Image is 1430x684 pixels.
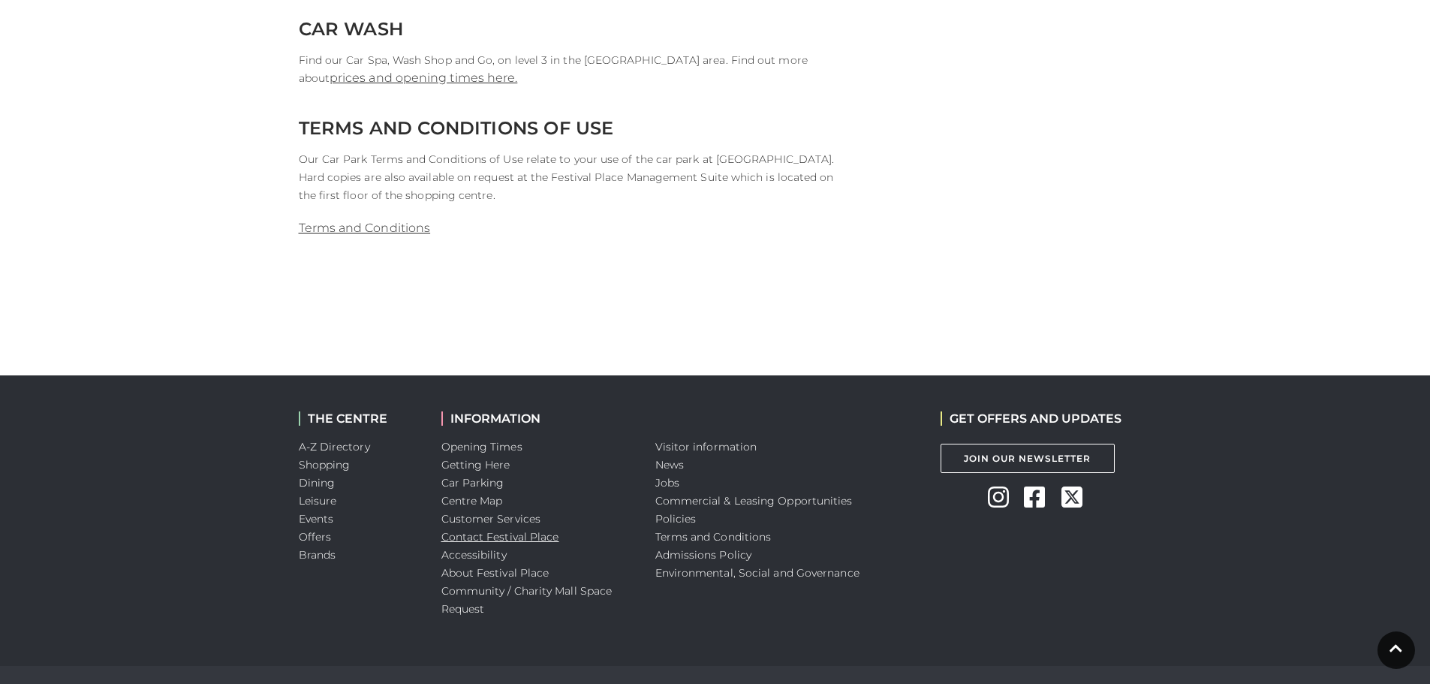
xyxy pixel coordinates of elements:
a: Customer Services [441,512,541,526]
a: About Festival Place [441,566,549,580]
h2: TERMS AND CONDITIONS OF USE [299,117,847,139]
a: Terms and Conditions [655,530,772,544]
a: Offers [299,530,332,544]
a: News [655,458,684,472]
a: Admissions Policy [655,548,752,562]
p: Find our Car Spa, Wash Shop and Go, on level 3 in the [GEOGRAPHIC_DATA] area. Find out more about [299,51,847,87]
a: Brands [299,548,336,562]
a: Dining [299,476,336,490]
a: A-Z Directory [299,440,370,453]
a: Car Parking [441,476,504,490]
h2: CAR WASH [299,18,847,40]
a: Centre Map [441,494,503,508]
a: Getting Here [441,458,510,472]
h2: THE CENTRE [299,411,419,426]
a: Policies [655,512,697,526]
a: Terms and Conditions [299,221,431,235]
a: Events [299,512,334,526]
a: Accessibility [441,548,507,562]
a: Visitor information [655,440,757,453]
a: Community / Charity Mall Space Request [441,584,613,616]
a: prices and opening times here. [330,71,517,85]
a: Opening Times [441,440,522,453]
a: Commercial & Leasing Opportunities [655,494,853,508]
a: Environmental, Social and Governance [655,566,860,580]
p: Our Car Park Terms and Conditions of Use relate to your use of the car park at [GEOGRAPHIC_DATA].... [299,150,847,204]
h2: GET OFFERS AND UPDATES [941,411,1121,426]
a: Contact Festival Place [441,530,559,544]
h2: INFORMATION [441,411,633,426]
a: Shopping [299,458,351,472]
a: Join Our Newsletter [941,444,1115,473]
a: Jobs [655,476,679,490]
a: Leisure [299,494,337,508]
